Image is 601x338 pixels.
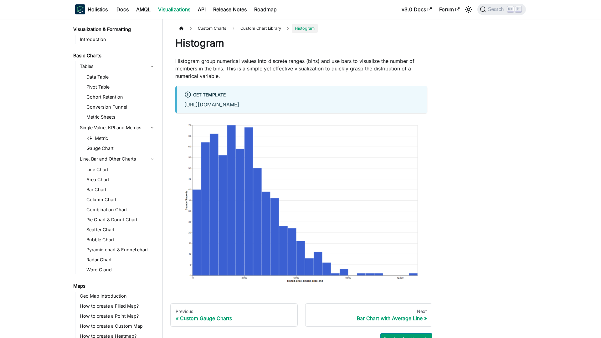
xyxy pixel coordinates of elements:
[78,154,157,164] a: Line, Bar and Other Charts
[71,25,157,34] a: Visualization & Formatting
[85,93,157,101] a: Cohort Retention
[154,4,194,14] a: Visualizations
[85,175,157,184] a: Area Chart
[237,24,284,33] a: Custom Chart Library
[477,4,526,15] button: Search (Ctrl+K)
[78,123,157,133] a: Single Value, KPI and Metrics
[486,7,508,12] span: Search
[464,4,474,14] button: Switch between dark and light mode (currently light mode)
[85,165,157,174] a: Line Chart
[85,103,157,111] a: Conversion Funnel
[78,61,157,71] a: Tables
[78,35,157,44] a: Introduction
[85,134,157,143] a: KPI Metric
[209,4,250,14] a: Release Notes
[175,24,187,33] a: Home page
[398,4,435,14] a: v3.0 Docs
[85,225,157,234] a: Scatter Chart
[88,6,108,13] b: Holistics
[515,6,521,12] kbd: K
[78,322,157,330] a: How to create a Custom Map
[175,24,427,33] nav: Breadcrumbs
[113,4,132,14] a: Docs
[311,315,427,321] div: Bar Chart with Average Line
[78,302,157,310] a: How to create a Filled Map?
[85,83,157,91] a: Pivot Table
[85,185,157,194] a: Bar Chart
[184,91,420,99] div: Get Template
[184,101,239,108] a: [URL][DOMAIN_NAME]
[85,265,157,274] a: Word Cloud
[85,195,157,204] a: Column Chart
[85,144,157,153] a: Gauge Chart
[78,312,157,320] a: How to create a Point Map?
[195,24,229,33] span: Custom Charts
[85,113,157,121] a: Metric Sheets
[85,255,157,264] a: Radar Chart
[240,26,281,31] span: Custom Chart Library
[170,303,432,327] nav: Docs pages
[175,37,427,49] h1: Histogram
[292,24,318,33] span: Histogram
[176,315,292,321] div: Custom Gauge Charts
[435,4,463,14] a: Forum
[85,245,157,254] a: Pyramid chart & Funnel chart
[71,51,157,60] a: Basic Charts
[311,309,427,314] div: Next
[194,4,209,14] a: API
[69,19,163,338] nav: Docs sidebar
[78,292,157,300] a: Geo Map Introduction
[176,309,292,314] div: Previous
[71,282,157,290] a: Maps
[132,4,154,14] a: AMQL
[85,235,157,244] a: Bubble Chart
[85,73,157,81] a: Data Table
[305,303,433,327] a: NextBar Chart with Average Line
[170,303,298,327] a: PreviousCustom Gauge Charts
[85,215,157,224] a: Pie Chart & Donut Chart
[250,4,280,14] a: Roadmap
[175,118,427,286] img: reporting-custom-chart/histogram
[85,205,157,214] a: Combination Chart
[175,57,427,80] p: Histogram group numerical values into discrete ranges (bins) and use bars to visualize the number...
[75,4,108,14] a: HolisticsHolistics
[75,4,85,14] img: Holistics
